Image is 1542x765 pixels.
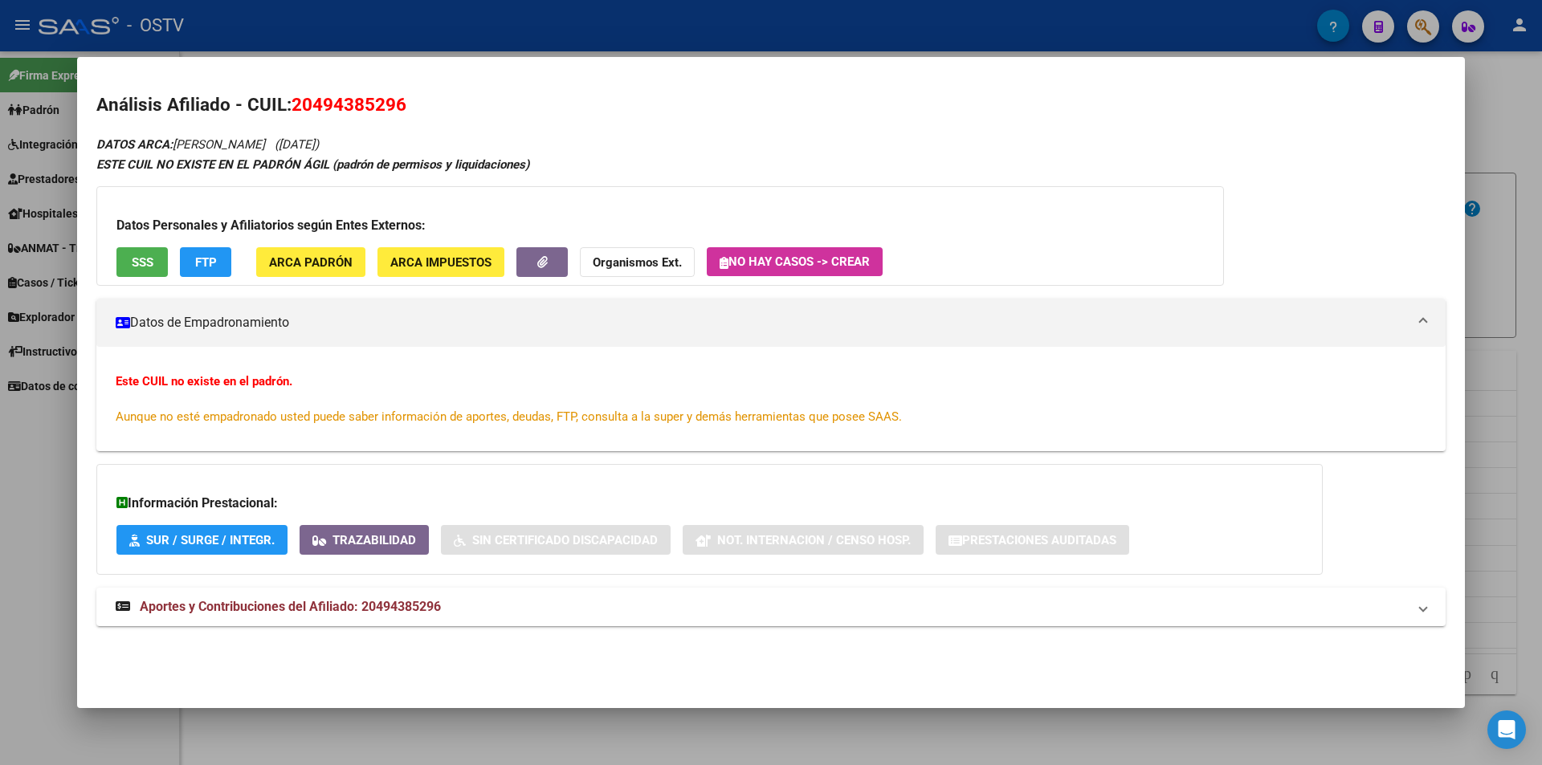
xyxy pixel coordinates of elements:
mat-expansion-panel-header: Aportes y Contribuciones del Afiliado: 20494385296 [96,588,1446,626]
h3: Datos Personales y Afiliatorios según Entes Externos: [116,216,1204,235]
span: ARCA Padrón [269,255,353,270]
span: 20494385296 [292,94,406,115]
span: Trazabilidad [332,533,416,547]
mat-panel-title: Datos de Empadronamiento [116,313,1407,332]
button: FTP [180,247,231,277]
strong: Este CUIL no existe en el padrón. [116,374,292,389]
span: ([DATE]) [275,137,319,152]
span: SSS [132,255,153,270]
span: Aportes y Contribuciones del Afiliado: 20494385296 [140,599,441,614]
h3: Información Prestacional: [116,494,1303,513]
button: Prestaciones Auditadas [936,525,1129,555]
button: No hay casos -> Crear [707,247,883,276]
button: SSS [116,247,168,277]
h2: Análisis Afiliado - CUIL: [96,92,1446,119]
span: FTP [195,255,217,270]
button: Not. Internacion / Censo Hosp. [683,525,924,555]
button: Organismos Ext. [580,247,695,277]
button: ARCA Padrón [256,247,365,277]
span: Sin Certificado Discapacidad [472,533,658,547]
span: ARCA Impuestos [390,255,492,270]
button: Trazabilidad [300,525,429,555]
div: Open Intercom Messenger [1487,710,1526,749]
strong: Organismos Ext. [593,255,682,270]
span: Not. Internacion / Censo Hosp. [717,533,911,547]
button: ARCA Impuestos [377,247,504,277]
span: Aunque no esté empadronado usted puede saber información de aportes, deudas, FTP, consulta a la s... [116,409,902,424]
span: No hay casos -> Crear [720,254,870,269]
mat-expansion-panel-header: Datos de Empadronamiento [96,299,1446,347]
button: Sin Certificado Discapacidad [441,525,671,555]
span: Prestaciones Auditadas [962,533,1116,547]
strong: DATOS ARCA: [96,137,173,152]
span: [PERSON_NAME] [96,137,265,152]
button: SUR / SURGE / INTEGR. [116,525,288,555]
strong: ESTE CUIL NO EXISTE EN EL PADRÓN ÁGIL (padrón de permisos y liquidaciones) [96,157,529,172]
div: Datos de Empadronamiento [96,347,1446,451]
span: SUR / SURGE / INTEGR. [146,533,275,547]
